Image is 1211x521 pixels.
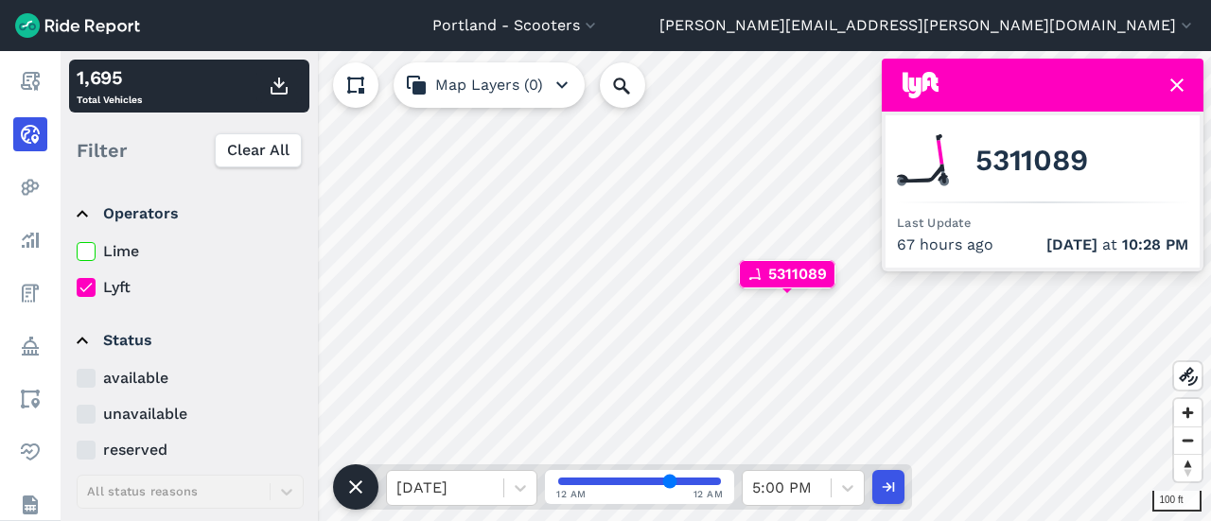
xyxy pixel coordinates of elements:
button: Zoom in [1174,399,1202,426]
a: Policy [13,329,47,363]
img: Ride Report [15,13,140,38]
button: Portland - Scooters [432,14,600,37]
label: reserved [77,439,304,461]
a: Heatmaps [13,170,47,204]
label: available [77,367,304,390]
summary: Operators [77,187,301,240]
button: [PERSON_NAME][EMAIL_ADDRESS][PERSON_NAME][DOMAIN_NAME] [659,14,1196,37]
button: Clear All [215,133,302,167]
div: Total Vehicles [77,63,142,109]
a: Health [13,435,47,469]
img: Lyft scooter [897,134,949,186]
input: Search Location or Vehicles [600,62,676,108]
span: 12 AM [693,487,724,501]
span: at [1046,234,1188,256]
span: [DATE] [1046,235,1097,253]
div: 67 hours ago [897,234,1188,256]
div: 100 ft [1152,491,1202,512]
canvas: Map [61,51,1211,521]
div: 1,695 [77,63,142,92]
button: Zoom out [1174,426,1202,454]
span: 10:28 PM [1122,235,1188,253]
a: Realtime [13,117,47,151]
span: Clear All [227,139,290,162]
div: Filter [69,121,309,180]
button: Reset bearing to north [1174,454,1202,481]
summary: Status [77,314,301,367]
label: Lime [77,240,304,263]
label: unavailable [77,403,304,425]
a: Fees [13,276,47,310]
span: 5311089 [768,263,827,286]
a: Areas [13,382,47,416]
button: Map Layers (0) [394,62,585,108]
a: Report [13,64,47,98]
span: 5311089 [975,149,1087,172]
span: Last Update [897,216,971,230]
img: Lyft [903,72,939,98]
a: Analyze [13,223,47,257]
label: Lyft [77,276,304,299]
span: 12 AM [556,487,587,501]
